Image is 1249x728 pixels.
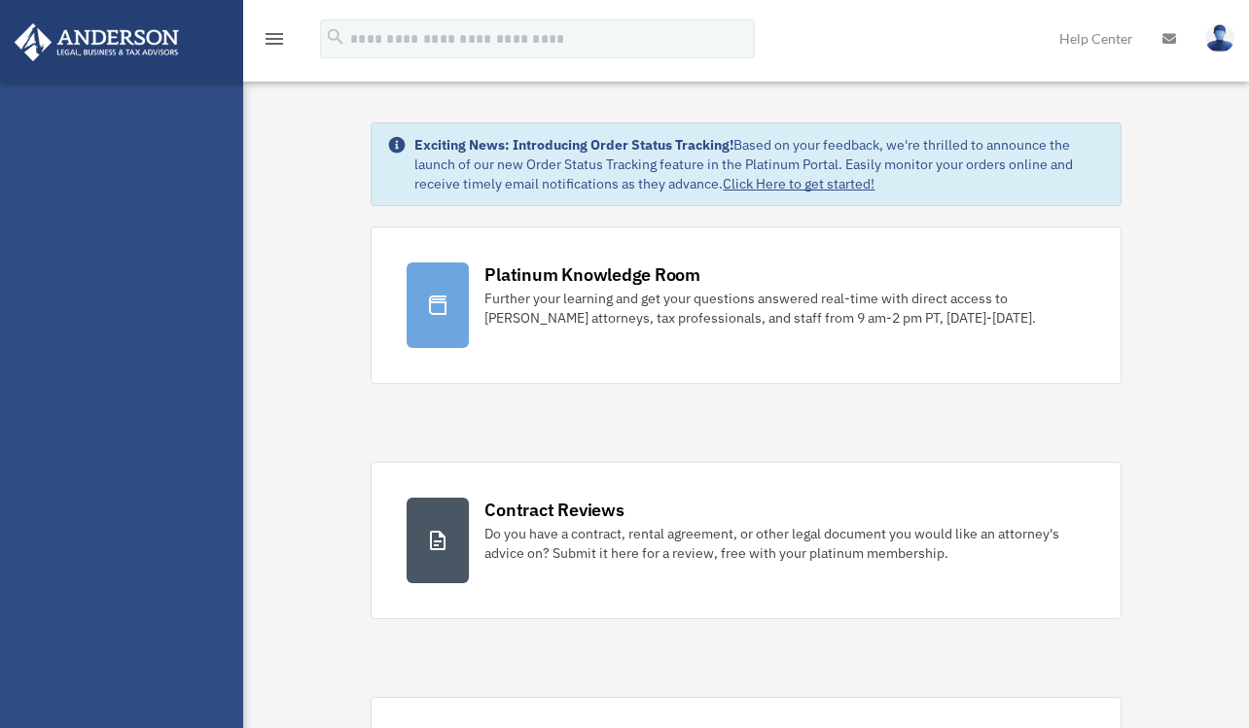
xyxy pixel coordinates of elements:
div: Further your learning and get your questions answered real-time with direct access to [PERSON_NAM... [484,289,1085,328]
div: Platinum Knowledge Room [484,262,700,287]
div: Contract Reviews [484,498,624,522]
a: menu [263,34,286,51]
i: search [325,26,346,48]
strong: Exciting News: Introducing Order Status Tracking! [414,136,733,154]
i: menu [263,27,286,51]
div: Do you have a contract, rental agreement, or other legal document you would like an attorney's ad... [484,524,1085,563]
a: Click Here to get started! [723,175,874,192]
div: Based on your feedback, we're thrilled to announce the launch of our new Order Status Tracking fe... [414,135,1104,193]
a: Contract Reviews Do you have a contract, rental agreement, or other legal document you would like... [371,462,1121,619]
img: User Pic [1205,24,1234,52]
img: Anderson Advisors Platinum Portal [9,23,185,61]
a: Platinum Knowledge Room Further your learning and get your questions answered real-time with dire... [371,226,1121,384]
